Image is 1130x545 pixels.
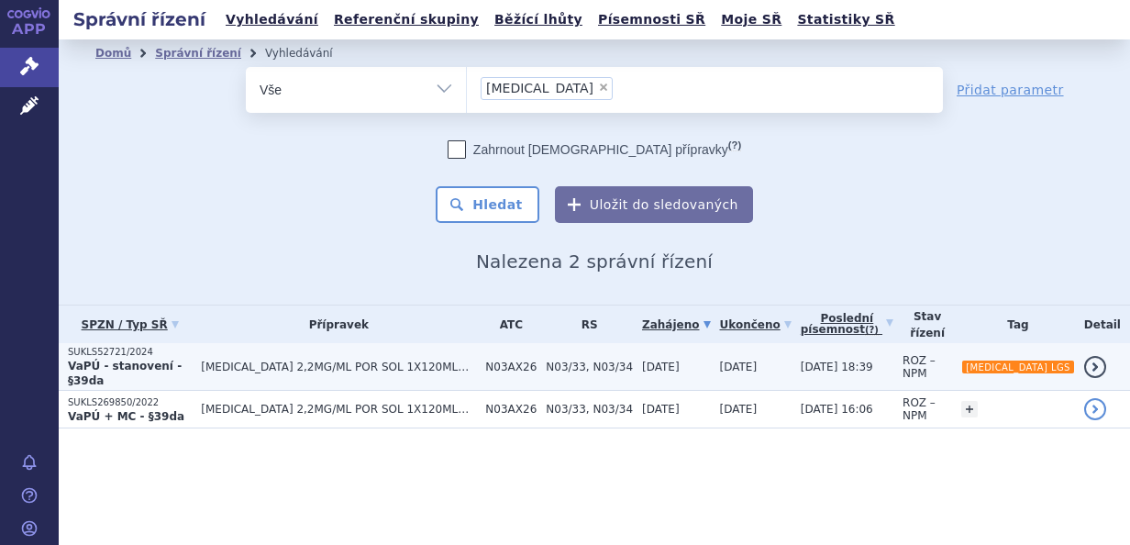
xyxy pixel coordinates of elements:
a: SPZN / Typ SŘ [68,312,192,338]
a: Písemnosti SŘ [593,7,711,32]
th: ATC [476,306,537,343]
a: + [961,401,978,417]
span: [DATE] [642,361,680,373]
p: SUKLS269850/2022 [68,396,192,409]
input: [MEDICAL_DATA] [618,76,628,99]
h2: Správní řízení [59,6,220,32]
span: N03AX26 [485,361,537,373]
span: [MEDICAL_DATA] 2,2MG/ML POR SOL 1X120ML+AD+4STŘ [201,403,476,416]
label: Zahrnout [DEMOGRAPHIC_DATA] přípravky [448,140,741,159]
abbr: (?) [865,325,879,336]
th: Stav řízení [893,306,952,343]
button: Hledat [436,186,539,223]
span: [MEDICAL_DATA] 2,2MG/ML POR SOL 1X120ML+AD+4STŘ [201,361,476,373]
a: detail [1084,398,1106,420]
i: [MEDICAL_DATA] LGS [962,361,1074,373]
span: [DATE] [720,361,758,373]
button: Uložit do sledovaných [555,186,753,223]
span: ROZ – NPM [903,396,936,422]
a: Zahájeno [642,312,710,338]
span: ROZ – NPM [903,354,936,380]
a: Vyhledávání [220,7,324,32]
a: Ukončeno [720,312,792,338]
abbr: (?) [728,139,741,151]
a: Moje SŘ [715,7,787,32]
th: Detail [1075,306,1130,343]
a: Správní řízení [155,47,241,60]
span: [DATE] 18:39 [801,361,873,373]
strong: VaPÚ - stanovení - §39da [68,360,182,387]
a: Přidat parametr [957,81,1064,99]
p: SUKLS52721/2024 [68,346,192,359]
th: Tag [952,306,1075,343]
span: N03/33, N03/34 [546,361,633,373]
span: [DATE] 16:06 [801,403,873,416]
a: Domů [95,47,131,60]
span: [DATE] [642,403,680,416]
li: Vyhledávání [265,39,357,67]
span: N03/33, N03/34 [546,403,633,416]
th: RS [537,306,633,343]
span: [DATE] [720,403,758,416]
th: Přípravek [192,306,476,343]
a: detail [1084,356,1106,378]
a: Statistiky SŘ [792,7,900,32]
strong: VaPÚ + MC - §39da [68,410,184,423]
span: Nalezena 2 správní řízení [476,250,713,272]
span: N03AX26 [485,403,537,416]
span: [MEDICAL_DATA] [486,82,593,95]
a: Referenční skupiny [328,7,484,32]
a: Poslednípísemnost(?) [801,306,893,343]
span: × [598,82,609,93]
a: Běžící lhůty [489,7,588,32]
